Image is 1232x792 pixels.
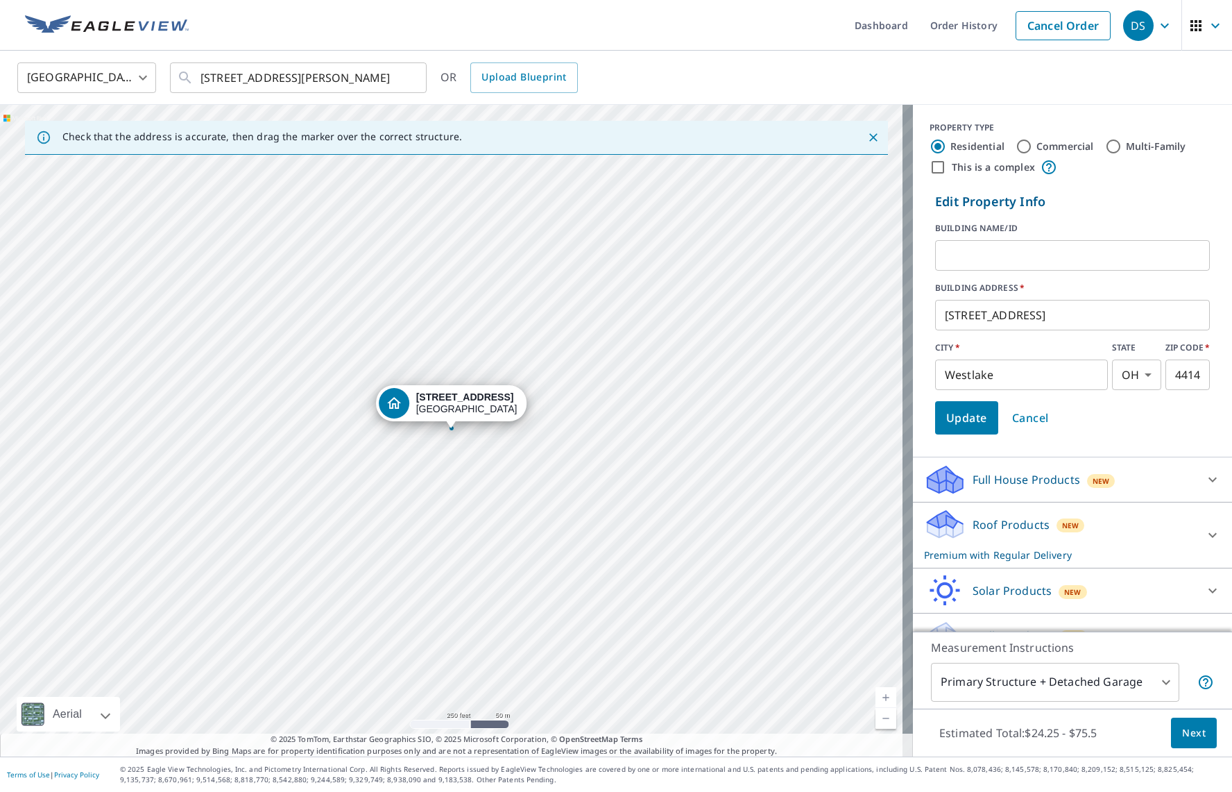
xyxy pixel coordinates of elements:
span: New [1064,587,1081,598]
span: Upload Blueprint [481,69,566,86]
em: OH [1122,369,1139,382]
button: Update [935,401,998,435]
span: Cancel [1012,408,1049,428]
div: [GEOGRAPHIC_DATA] [17,58,156,97]
button: Close [864,128,882,146]
div: OH [1112,360,1161,390]
label: Multi-Family [1126,140,1186,153]
p: Full House Products [973,471,1080,488]
p: | [7,770,99,779]
span: © 2025 TomTom, Earthstar Geographics SIO, © 2025 Microsoft Corporation, © [271,734,643,745]
label: CITY [935,342,1108,354]
a: Current Level 17, Zoom Out [875,708,896,729]
label: ZIP CODE [1165,342,1210,354]
p: Edit Property Info [935,192,1210,211]
button: Next [1171,718,1217,749]
div: Aerial [49,697,86,732]
span: New [1093,475,1110,487]
div: DS [1123,10,1154,41]
div: OR [440,62,578,93]
div: Roof ProductsNewPremium with Regular Delivery [924,508,1221,562]
div: PROPERTY TYPE [930,121,1215,134]
div: Full House ProductsNew [924,463,1221,496]
p: Walls Products [973,627,1052,644]
button: Cancel [1001,401,1060,435]
p: Check that the address is accurate, then drag the marker over the correct structure. [62,130,462,143]
span: Next [1182,725,1206,742]
label: Residential [950,140,1004,153]
p: Measurement Instructions [931,639,1214,656]
a: Terms of Use [7,770,50,780]
span: Your report will include the primary structure and a detached garage if one exists. [1197,674,1214,691]
a: Privacy Policy [54,770,99,780]
label: STATE [1112,342,1161,354]
strong: [STREET_ADDRESS] [416,391,514,403]
input: Search by address or latitude-longitude [200,58,398,97]
label: BUILDING NAME/ID [935,222,1210,235]
a: OpenStreetMap [559,734,617,744]
a: Upload Blueprint [470,62,577,93]
a: Cancel Order [1016,11,1111,40]
div: [GEOGRAPHIC_DATA] [416,391,517,415]
div: Primary Structure + Detached Garage [931,663,1179,702]
label: Commercial [1036,140,1094,153]
a: Terms [620,734,643,744]
p: Estimated Total: $24.25 - $75.5 [928,718,1109,748]
img: EV Logo [25,15,189,36]
p: © 2025 Eagle View Technologies, Inc. and Pictometry International Corp. All Rights Reserved. Repo... [120,764,1225,785]
span: Update [946,408,987,428]
div: Walls ProductsNew [924,619,1221,652]
div: Solar ProductsNew [924,574,1221,607]
p: Roof Products [973,516,1050,533]
a: Current Level 17, Zoom In [875,687,896,708]
p: Premium with Regular Delivery [924,548,1196,562]
label: BUILDING ADDRESS [935,282,1210,294]
div: Dropped pin, building 1, Residential property, 1131 Fernwood Dr Westlake, OH 44145 [376,385,527,428]
span: New [1062,520,1079,531]
div: Aerial [17,697,120,732]
label: This is a complex [952,160,1035,174]
p: Solar Products [973,582,1052,599]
